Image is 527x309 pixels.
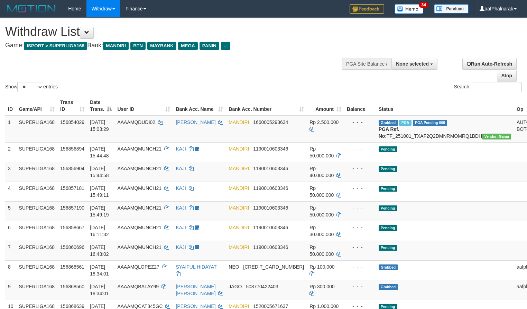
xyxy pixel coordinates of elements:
td: SUPERLIGA168 [16,116,58,143]
span: 156857190 [60,205,84,211]
th: Amount: activate to sort column ascending [307,96,344,116]
span: Pending [379,205,397,211]
td: SUPERLIGA168 [16,280,58,300]
td: SUPERLIGA168 [16,142,58,162]
a: [PERSON_NAME] [176,303,215,309]
div: - - - [347,119,373,126]
span: MEGA [178,42,198,50]
span: AAAAMQBALAY99 [117,284,159,289]
span: AAAAMQMUNCH21 [117,244,161,250]
span: Copy 508770422403 to clipboard [246,284,278,289]
span: [DATE] 15:44:58 [90,166,109,178]
span: AAAAMQLOPEZ27 [117,264,159,270]
td: 1 [5,116,16,143]
span: Rp 50.000.000 [309,185,334,198]
span: Copy 1190010603346 to clipboard [253,146,288,152]
span: [DATE] 16:43:02 [90,244,109,257]
label: Search: [454,82,522,92]
a: KAJI [176,146,186,152]
a: Stop [497,70,517,81]
th: Bank Acc. Name: activate to sort column ascending [173,96,226,116]
td: SUPERLIGA168 [16,221,58,241]
span: Rp 100.000 [309,264,334,270]
span: MANDIRI [229,185,249,191]
th: Trans ID: activate to sort column ascending [57,96,87,116]
div: - - - [347,185,373,192]
td: 2 [5,142,16,162]
div: - - - [347,224,373,231]
span: PANIN [200,42,219,50]
span: [DATE] 15:49:11 [90,185,109,198]
td: 6 [5,221,16,241]
span: 34 [419,2,428,8]
a: KAJI [176,205,186,211]
span: MANDIRI [229,146,249,152]
span: 156856894 [60,146,84,152]
span: 156868560 [60,284,84,289]
th: Balance [344,96,376,116]
span: Copy 1520005671637 to clipboard [253,303,288,309]
span: Copy 1190010603346 to clipboard [253,244,288,250]
span: 156857181 [60,185,84,191]
a: KAJI [176,166,186,171]
span: 156868561 [60,264,84,270]
td: 4 [5,182,16,201]
span: Pending [379,225,397,231]
span: Rp 300.000 [309,284,334,289]
span: Copy 1190010603346 to clipboard [253,185,288,191]
td: SUPERLIGA168 [16,162,58,182]
a: [PERSON_NAME] [PERSON_NAME] [176,284,215,296]
div: - - - [347,165,373,172]
span: Grabbed [379,120,398,126]
td: 8 [5,260,16,280]
img: Button%20Memo.svg [395,4,424,14]
th: Bank Acc. Number: activate to sort column ascending [226,96,307,116]
span: AAAAMQMUNCH21 [117,205,161,211]
td: SUPERLIGA168 [16,260,58,280]
div: - - - [347,283,373,290]
span: Marked by aafsoycanthlai [399,120,411,126]
span: [DATE] 15:49:19 [90,205,109,218]
span: Pending [379,166,397,172]
a: SYAIFUL HIDAYAT [176,264,216,270]
span: BTN [130,42,146,50]
span: Rp 50.000.000 [309,244,334,257]
span: Rp 1.000.000 [309,303,339,309]
span: None selected [396,61,429,67]
h4: Game: Bank: [5,42,344,49]
span: AAAAMQDUDI02 [117,119,155,125]
span: Copy 1190010603346 to clipboard [253,205,288,211]
img: MOTION_logo.png [5,3,58,14]
input: Search: [473,82,522,92]
span: 156856904 [60,166,84,171]
span: Pending [379,245,397,251]
b: PGA Ref. No: [379,126,399,139]
span: Copy 1190010603346 to clipboard [253,166,288,171]
img: Feedback.jpg [350,4,384,14]
a: KAJI [176,244,186,250]
td: TF_251001_TXAF2Q2DMNRMOMRQ1BDH [376,116,514,143]
a: KAJI [176,185,186,191]
a: Run Auto-Refresh [462,58,517,70]
span: [DATE] 15:44:48 [90,146,109,158]
span: AAAAMQCAT345GC [117,303,163,309]
td: 3 [5,162,16,182]
span: Rp 40.000.000 [309,166,334,178]
span: 156854029 [60,119,84,125]
span: 156860696 [60,244,84,250]
td: 9 [5,280,16,300]
td: SUPERLIGA168 [16,201,58,221]
h1: Withdraw List [5,25,344,39]
th: Status [376,96,514,116]
span: MANDIRI [229,119,249,125]
div: - - - [347,263,373,270]
td: 7 [5,241,16,260]
span: AAAAMQMUNCH21 [117,225,161,230]
span: Vendor URL: https://trx31.1velocity.biz [482,134,511,139]
th: Date Trans.: activate to sort column descending [87,96,114,116]
span: AAAAMQMUNCH21 [117,166,161,171]
th: User ID: activate to sort column ascending [114,96,173,116]
span: Pending [379,186,397,192]
span: PGA Pending [413,120,447,126]
span: AAAAMQMUNCH21 [117,185,161,191]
